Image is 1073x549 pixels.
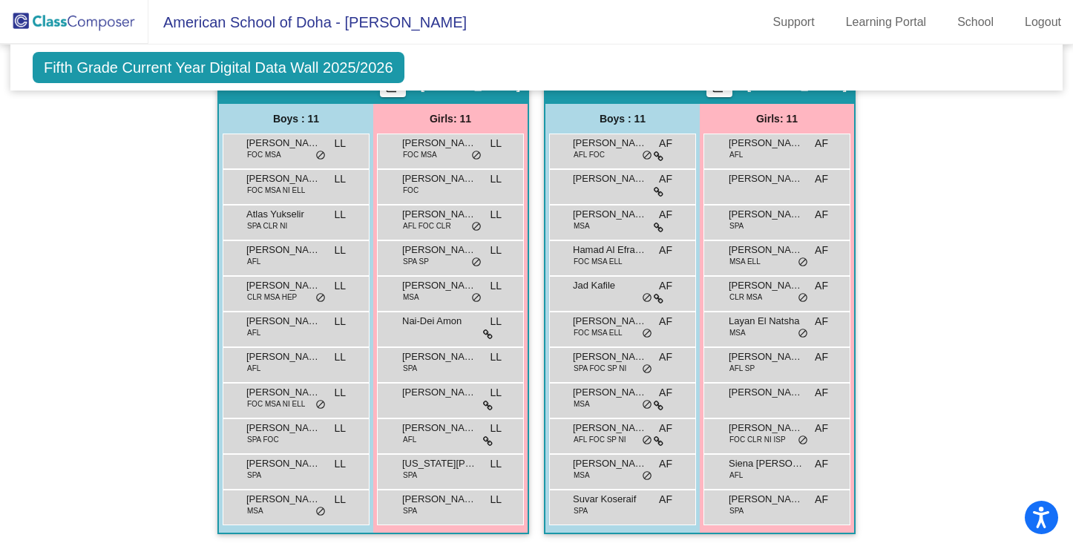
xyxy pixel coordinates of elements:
span: SPA [403,505,417,516]
span: Jad Kafile [573,278,647,293]
span: FOC MSA ELL [574,327,623,338]
span: do_not_disturb_alt [798,292,808,304]
span: AF [659,385,672,401]
span: [PERSON_NAME] [246,456,321,471]
span: FOC CLR NI ISP [729,434,786,445]
span: SPA SP [403,256,429,267]
span: [PERSON_NAME] [402,421,476,435]
span: do_not_disturb_alt [471,150,482,162]
div: Boys : 11 [545,104,700,134]
span: [PERSON_NAME] [402,171,476,186]
span: [PERSON_NAME] [729,278,803,293]
span: FOC [403,185,419,196]
span: [PERSON_NAME] [246,171,321,186]
button: Print Students Details [380,75,406,97]
span: SPA FOC [247,434,279,445]
span: [PERSON_NAME] [729,207,803,222]
span: do_not_disturb_alt [642,399,652,411]
span: [PERSON_NAME] El [PERSON_NAME] [402,136,476,151]
span: do_not_disturb_alt [798,257,808,269]
span: AF [815,136,828,151]
span: MSA [247,505,263,516]
span: SPA [574,505,588,516]
span: SPA [403,363,417,374]
span: Fifth Grade Current Year Digital Data Wall 2025/2026 [33,52,404,83]
span: LL [490,243,502,258]
span: do_not_disturb_alt [642,150,652,162]
span: AF [815,278,828,294]
span: [PERSON_NAME] [573,136,647,151]
span: SPA [729,220,744,231]
span: AF [659,278,672,294]
span: American School of Doha - [PERSON_NAME] [148,10,467,34]
span: AF [815,314,828,329]
span: LL [490,314,502,329]
span: LL [334,385,346,401]
span: Hamad Al Efrangi [573,243,647,257]
span: [PERSON_NAME] [729,349,803,364]
span: FOC MSA [403,149,437,160]
span: AFL FOC CLR [403,220,451,231]
span: [PERSON_NAME] [729,421,803,435]
span: LL [490,492,502,507]
span: LL [490,171,502,187]
span: MSA [574,220,590,231]
span: LL [490,385,502,401]
span: [PERSON_NAME] [246,278,321,293]
span: AF [815,492,828,507]
span: [PERSON_NAME] [246,243,321,257]
span: [PERSON_NAME] [246,136,321,151]
span: [PERSON_NAME] [729,243,803,257]
span: LL [334,278,346,294]
span: MSA ELL [729,256,761,267]
span: LL [334,314,346,329]
span: do_not_disturb_alt [798,435,808,447]
span: [PERSON_NAME] [573,385,647,400]
span: AF [815,349,828,365]
span: [PERSON_NAME] [573,207,647,222]
span: SPA CLR NI [247,220,287,231]
span: LL [490,456,502,472]
span: [PERSON_NAME] [573,456,647,471]
span: do_not_disturb_alt [642,435,652,447]
span: Layan El Natsha [729,314,803,329]
a: School [945,10,1005,34]
span: do_not_disturb_alt [642,292,652,304]
span: [US_STATE][PERSON_NAME] [402,456,476,471]
span: LL [334,492,346,507]
span: AF [659,243,672,258]
span: LL [334,456,346,472]
span: LL [490,421,502,436]
span: Atlas Yukselir [246,207,321,222]
span: LL [334,421,346,436]
span: AF [659,456,672,472]
span: AF [659,421,672,436]
span: AF [815,385,828,401]
span: [PERSON_NAME] [729,171,803,186]
span: CLR MSA [729,292,762,303]
span: [PERSON_NAME] [729,385,803,400]
span: Suvar Koseraif [573,492,647,507]
span: SPA [403,470,417,481]
span: [PERSON_NAME] [246,385,321,400]
span: AF [659,492,672,507]
span: do_not_disturb_alt [315,150,326,162]
span: AFL FOC SP NI [574,434,626,445]
span: SPA [247,470,261,481]
span: LL [490,349,502,365]
span: AFL [247,256,260,267]
span: AFL FOC [574,149,605,160]
span: [PERSON_NAME] [246,314,321,329]
span: [PERSON_NAME] [402,492,476,507]
span: MSA [403,292,419,303]
span: LL [334,171,346,187]
span: do_not_disturb_alt [315,399,326,411]
span: AF [815,456,828,472]
span: AFL [729,149,743,160]
span: [PERSON_NAME] [246,421,321,435]
span: FOC MSA [247,149,281,160]
span: do_not_disturb_alt [315,292,326,304]
span: AFL [247,363,260,374]
span: do_not_disturb_alt [798,328,808,340]
span: do_not_disturb_alt [471,221,482,233]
